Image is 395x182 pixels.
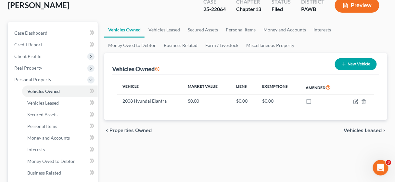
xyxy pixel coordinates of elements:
th: Liens [231,80,257,95]
a: Vehicles Leased [22,97,98,109]
button: Vehicles Leased chevron_right [344,128,387,133]
span: Case Dashboard [14,30,47,36]
a: Business Related [160,38,201,53]
div: Chapter [236,6,261,13]
a: Credit Report [9,39,98,51]
td: $0.00 [183,95,231,107]
a: Business Related [22,167,98,179]
i: chevron_left [104,128,109,133]
span: Interests [27,147,45,152]
span: Vehicles Leased [344,128,382,133]
span: Real Property [14,65,42,71]
th: Amended [300,80,343,95]
a: Interests [22,144,98,155]
td: 2008 Hyundai Elantra [117,95,183,107]
div: Filed [272,6,291,13]
button: chevron_left Properties Owned [104,128,152,133]
td: $0.00 [257,95,300,107]
a: Money Owed to Debtor [104,38,160,53]
th: Exemptions [257,80,300,95]
a: Interests [310,22,335,38]
a: Miscellaneous Property [242,38,298,53]
a: Money and Accounts [260,22,310,38]
a: Case Dashboard [9,27,98,39]
a: Money and Accounts [22,132,98,144]
span: Credit Report [14,42,42,47]
span: Personal Items [27,123,57,129]
div: PAWB [301,6,325,13]
th: Market Value [183,80,231,95]
span: Business Related [27,170,61,176]
a: Secured Assets [184,22,222,38]
button: New Vehicle [335,58,377,70]
span: 13 [255,6,261,12]
th: Vehicle [117,80,183,95]
a: Vehicles Owned [22,85,98,97]
span: Properties Owned [109,128,152,133]
a: Farm / Livestock [201,38,242,53]
a: Secured Assets [22,109,98,120]
div: 25-22064 [203,6,226,13]
span: Personal Property [14,77,51,82]
span: Client Profile [14,53,41,59]
div: Vehicles Owned [112,65,160,73]
span: Vehicles Leased [27,100,59,106]
span: Secured Assets [27,112,57,117]
a: Personal Items [22,120,98,132]
i: chevron_right [382,128,387,133]
a: Personal Items [222,22,260,38]
a: Money Owed to Debtor [22,155,98,167]
a: Vehicles Leased [145,22,184,38]
a: Vehicles Owned [104,22,145,38]
span: Money Owed to Debtor [27,158,75,164]
span: 3 [386,160,391,165]
span: [PERSON_NAME] [8,0,69,10]
span: Vehicles Owned [27,88,60,94]
td: $0.00 [231,95,257,107]
iframe: Intercom live chat [373,160,389,176]
span: Money and Accounts [27,135,70,141]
